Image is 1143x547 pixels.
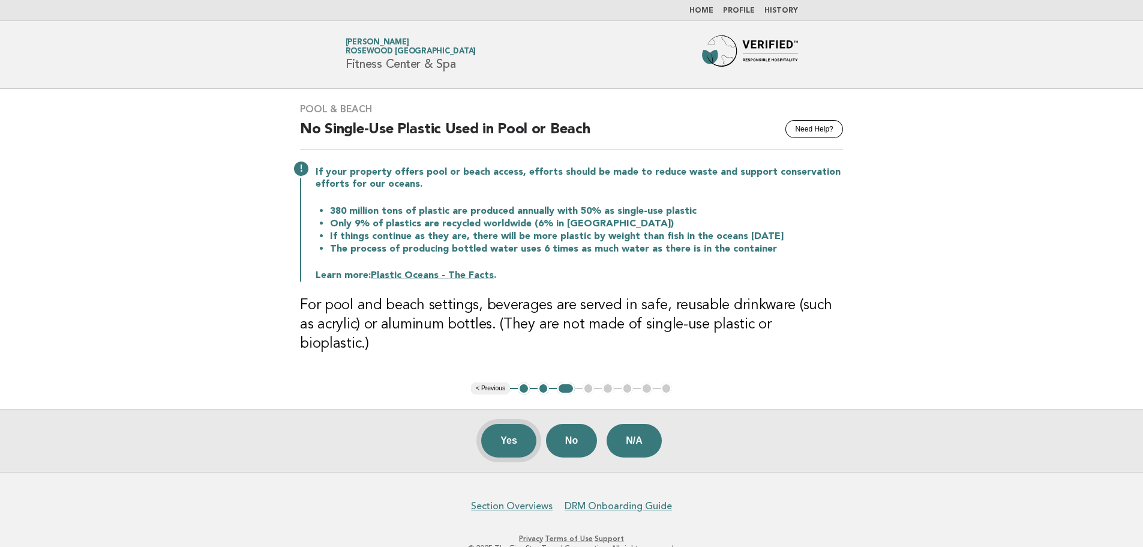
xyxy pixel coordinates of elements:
[316,270,843,282] p: Learn more: .
[300,120,843,150] h2: No Single-Use Plastic Used in Pool or Beach
[545,534,593,543] a: Terms of Use
[546,424,597,458] button: No
[300,296,843,354] h3: For pool and beach settings, beverages are served in safe, reusable drinkware (such as acrylic) o...
[316,166,843,190] p: If your property offers pool or beach access, efforts should be made to reduce waste and support ...
[689,7,713,14] a: Home
[330,205,843,217] li: 380 million tons of plastic are produced annually with 50% as single-use plastic
[330,243,843,255] li: The process of producing bottled water uses 6 times as much water as there is in the container
[785,120,842,138] button: Need Help?
[346,38,476,55] a: [PERSON_NAME]Rosewood [GEOGRAPHIC_DATA]
[346,48,476,56] span: Rosewood [GEOGRAPHIC_DATA]
[538,382,550,394] button: 2
[607,424,662,458] button: N/A
[702,35,798,74] img: Forbes Travel Guide
[764,7,798,14] a: History
[330,217,843,230] li: Only 9% of plastics are recycled worldwide (6% in [GEOGRAPHIC_DATA])
[723,7,755,14] a: Profile
[519,534,543,543] a: Privacy
[481,424,536,458] button: Yes
[346,39,476,70] h1: Fitness Center & Spa
[330,230,843,243] li: If things continue as they are, there will be more plastic by weight than fish in the oceans [DATE]
[471,382,510,394] button: < Previous
[518,382,530,394] button: 1
[565,500,672,512] a: DRM Onboarding Guide
[595,534,624,543] a: Support
[205,534,939,543] p: · ·
[471,500,553,512] a: Section Overviews
[300,103,843,115] h3: Pool & Beach
[371,271,494,280] a: Plastic Oceans - The Facts
[557,382,574,394] button: 3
